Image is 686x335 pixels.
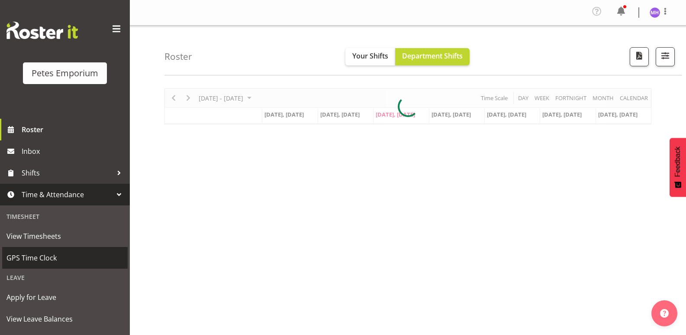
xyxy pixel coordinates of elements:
[674,146,682,177] span: Feedback
[352,51,388,61] span: Your Shifts
[6,230,123,243] span: View Timesheets
[2,269,128,286] div: Leave
[6,22,78,39] img: Rosterit website logo
[22,123,126,136] span: Roster
[32,67,98,80] div: Petes Emporium
[22,166,113,179] span: Shifts
[2,286,128,308] a: Apply for Leave
[6,251,123,264] span: GPS Time Clock
[6,312,123,325] span: View Leave Balances
[2,208,128,225] div: Timesheet
[345,48,395,65] button: Your Shifts
[2,225,128,247] a: View Timesheets
[660,309,669,318] img: help-xxl-2.png
[22,145,126,158] span: Inbox
[22,188,113,201] span: Time & Attendance
[2,308,128,330] a: View Leave Balances
[2,247,128,269] a: GPS Time Clock
[656,47,675,66] button: Filter Shifts
[395,48,470,65] button: Department Shifts
[402,51,463,61] span: Department Shifts
[650,7,660,18] img: mackenzie-halford4471.jpg
[164,52,192,62] h4: Roster
[630,47,649,66] button: Download a PDF of the roster according to the set date range.
[6,291,123,304] span: Apply for Leave
[670,138,686,197] button: Feedback - Show survey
